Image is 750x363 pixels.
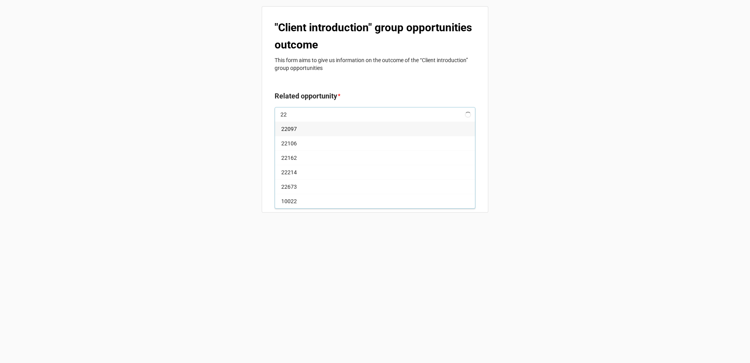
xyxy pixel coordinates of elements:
span: 22097 [281,126,297,132]
span: 22106 [281,140,297,147]
b: "Client introduction" group opportunities outcome [275,21,472,51]
span: 10022 [281,198,297,204]
span: 22214 [281,169,297,175]
p: This form aims to give us information on the outcome of the “Client introduction” group opportuni... [275,56,475,72]
span: 22673 [281,184,297,190]
label: Related opportunity [275,91,337,102]
span: 22162 [281,155,297,161]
